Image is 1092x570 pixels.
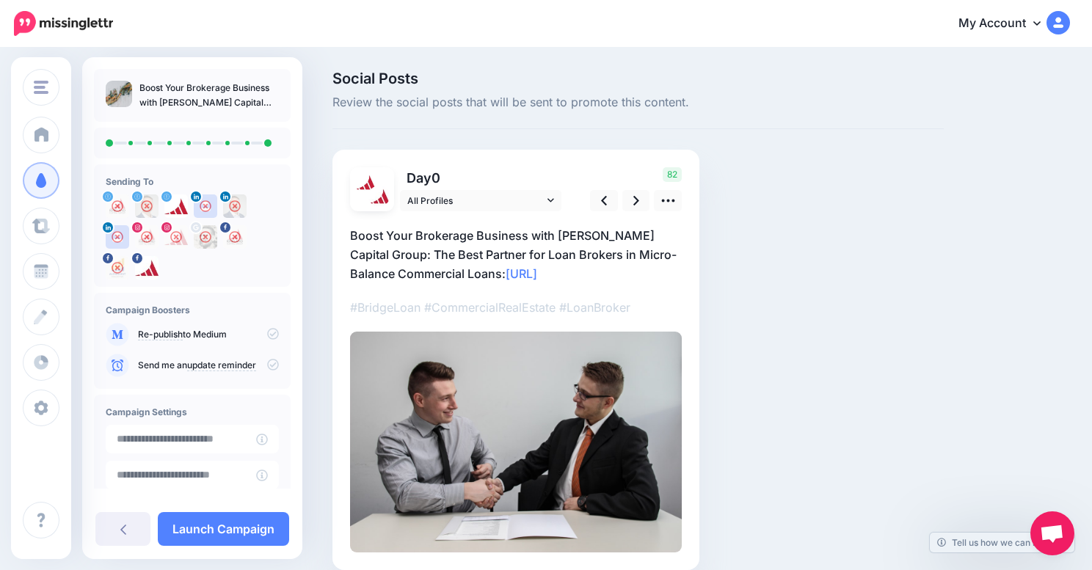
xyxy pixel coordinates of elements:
span: All Profiles [407,193,544,208]
p: Boost Your Brokerage Business with [PERSON_NAME] Capital Group: The Best Partner for Loan Brokers... [139,81,279,110]
img: menu.png [34,81,48,94]
a: [URL] [506,266,537,281]
h4: Campaign Boosters [106,304,279,315]
a: Re-publish [138,329,183,340]
div: Open chat [1030,511,1074,555]
img: user_default_image.png [194,194,217,218]
p: to Medium [138,328,279,341]
img: 1697939366373-53070.png [223,194,247,218]
a: My Account [944,6,1070,42]
a: Tell us how we can improve [930,533,1074,552]
img: 139980539_404949377236386_7654039712025201215_n-bsa99735.jpg [135,225,159,249]
img: 457258676_122122104050367836_2857995027218824082_n-bsa149492.jpg [106,256,129,279]
a: All Profiles [400,190,561,211]
p: Boost Your Brokerage Business with [PERSON_NAME] Capital Group: The Best Partner for Loan Brokers... [350,226,682,283]
img: Missinglettr [14,11,113,36]
img: user_default_image.png [106,225,129,249]
p: Send me an [138,359,279,372]
h4: Sending To [106,176,279,187]
img: 399104346_122094394520107808_8742160959740680341_n-bsa152839.jpg [368,186,390,207]
a: update reminder [187,359,256,371]
span: 0 [432,170,440,186]
img: uHQhN9og-81088.jpg [354,172,376,193]
p: #BridgeLoan #CommercialRealEstate #LoanBroker [350,298,682,317]
img: uHQhN9og-81088.jpg [164,194,188,218]
img: AOh14Gi6U2qFwbJcko7YeaJC5-05wPS7qTBdfLXosQXYs96-c-62282.png [194,225,217,249]
img: 399104346_122094394520107808_8742160959740680341_n-bsa152839.jpg [135,256,159,279]
p: Day [400,167,564,189]
img: BJ6OPM20W9JSJX5KKDF1GKVCDYCXHT63.jpg [350,332,682,552]
h4: Campaign Settings [106,406,279,417]
img: 396891499_2055313854821908_8073751357811850742_n-bsa149493.jpg [164,225,188,249]
span: Review the social posts that will be sent to promote this content. [332,93,944,112]
img: 139866578_252406126248984_2645942510038780565_o-bsa92604.png [223,225,247,249]
span: Social Posts [332,71,944,86]
img: IjbVrpdo-53384.jpg [135,194,159,218]
span: 82 [663,167,682,182]
img: f029121f66cefda055d19dfa341ad408_thumb.jpg [106,81,132,107]
img: 50VdgUgW-53061.jpg [106,194,129,218]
